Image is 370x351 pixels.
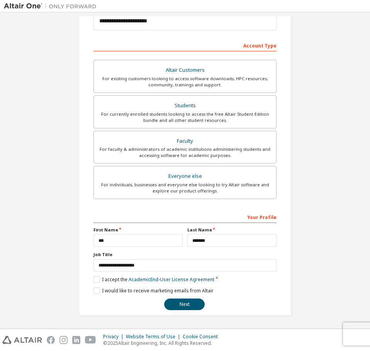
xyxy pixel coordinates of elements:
div: Faculty [98,136,272,147]
div: Privacy [103,334,126,340]
div: Your Profile [93,211,277,223]
div: Account Type [93,39,277,51]
div: Cookie Consent [183,334,222,340]
img: youtube.svg [85,336,96,344]
div: Students [98,100,272,111]
div: For faculty & administrators of academic institutions administering students and accessing softwa... [98,146,272,159]
img: Altair One [4,2,100,10]
label: I would like to receive marketing emails from Altair [93,287,214,294]
div: For currently enrolled students looking to access the free Altair Student Edition bundle and all ... [98,111,272,123]
button: Next [164,299,205,310]
img: instagram.svg [59,336,68,344]
div: Everyone else [98,171,272,182]
label: First Name [93,227,183,233]
label: I accept the [93,276,214,283]
div: Altair Customers [98,65,272,76]
p: © 2025 Altair Engineering, Inc. All Rights Reserved. [103,340,222,346]
label: Job Title [93,251,277,258]
div: Website Terms of Use [126,334,183,340]
label: Last Name [187,227,277,233]
img: altair_logo.svg [2,336,42,344]
div: For individuals, businesses and everyone else looking to try Altair software and explore our prod... [98,182,272,194]
img: facebook.svg [47,336,55,344]
a: Academic End-User License Agreement [129,276,214,283]
div: For existing customers looking to access software downloads, HPC resources, community, trainings ... [98,76,272,88]
img: linkedin.svg [72,336,80,344]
